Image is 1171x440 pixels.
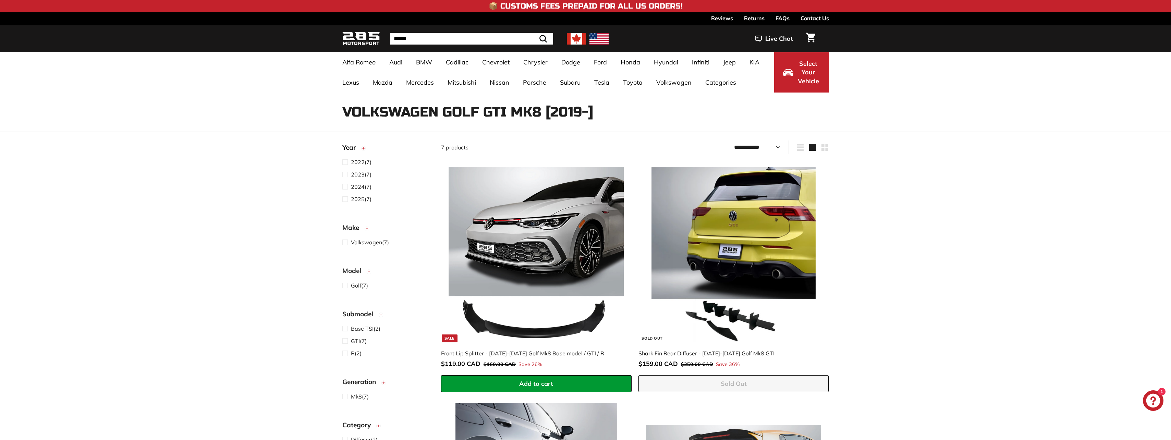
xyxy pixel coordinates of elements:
[441,159,632,375] a: Sale Front Lip Splitter - [DATE]-[DATE] Golf Mk8 Base model / GTI / R Save 26%
[351,183,371,191] span: (7)
[342,140,430,158] button: Year
[711,12,733,24] a: Reviews
[441,143,635,151] div: 7 products
[516,72,553,93] a: Porsche
[342,264,430,281] button: Model
[614,52,647,72] a: Honda
[351,196,365,203] span: 2025
[342,418,430,435] button: Category
[441,72,483,93] a: Mitsubishi
[638,159,829,375] a: Sold Out Shark Fin Rear Diffuser - [DATE]-[DATE] Golf Mk8 GTI Save 36%
[638,349,822,357] div: Shark Fin Rear Diffuser - [DATE]-[DATE] Golf Mk8 GTI
[342,377,381,387] span: Generation
[351,183,365,190] span: 2024
[382,52,409,72] a: Audi
[442,334,458,342] div: Sale
[399,72,441,93] a: Mercedes
[351,239,382,246] span: Volkswagen
[519,361,542,368] span: Save 26%
[366,72,399,93] a: Mazda
[351,325,380,333] span: (2)
[441,349,625,357] div: Front Lip Splitter - [DATE]-[DATE] Golf Mk8 Base model / GTI / R
[801,12,829,24] a: Contact Us
[342,31,380,47] img: Logo_285_Motorsport_areodynamics_components
[681,361,713,367] span: $250.00 CAD
[342,309,378,319] span: Submodel
[342,105,829,120] h1: Volkswagen Golf GTI Mk8 [2019-]
[351,392,369,401] span: (7)
[802,27,819,50] a: Cart
[649,72,698,93] a: Volkswagen
[351,393,362,400] span: Mk8
[1141,390,1166,413] inbox-online-store-chat: Shopify online store chat
[483,72,516,93] a: Nissan
[647,52,685,72] a: Hyundai
[716,52,743,72] a: Jeep
[351,349,362,357] span: (2)
[351,281,368,290] span: (7)
[638,375,829,392] button: Sold Out
[351,350,355,357] span: R
[519,380,553,388] span: Add to cart
[409,52,439,72] a: BMW
[351,338,360,344] span: GTI
[685,52,716,72] a: Infiniti
[351,195,371,203] span: (7)
[698,72,743,93] a: Categories
[744,12,765,24] a: Returns
[475,52,516,72] a: Chevrolet
[554,52,587,72] a: Dodge
[342,143,361,152] span: Year
[351,159,365,166] span: 2022
[765,34,793,43] span: Live Chat
[516,52,554,72] a: Chrysler
[721,380,747,388] span: Sold Out
[351,325,374,332] span: Base TSI
[441,360,480,368] span: $119.00 CAD
[342,223,364,233] span: Make
[342,221,430,238] button: Make
[351,337,367,345] span: (7)
[390,33,553,45] input: Search
[351,170,371,179] span: (7)
[716,361,740,368] span: Save 36%
[776,12,790,24] a: FAQs
[342,307,430,324] button: Submodel
[639,334,665,342] div: Sold Out
[351,158,371,166] span: (7)
[797,59,820,86] span: Select Your Vehicle
[774,52,829,93] button: Select Your Vehicle
[351,171,365,178] span: 2023
[439,52,475,72] a: Cadillac
[342,375,430,392] button: Generation
[616,72,649,93] a: Toyota
[489,2,683,10] h4: 📦 Customs Fees Prepaid for All US Orders!
[746,30,802,47] button: Live Chat
[441,375,632,392] button: Add to cart
[553,72,587,93] a: Subaru
[342,266,366,276] span: Model
[336,72,366,93] a: Lexus
[743,52,766,72] a: KIA
[638,360,678,368] span: $159.00 CAD
[336,52,382,72] a: Alfa Romeo
[351,238,389,246] span: (7)
[342,420,376,430] span: Category
[484,361,516,367] span: $160.00 CAD
[351,282,361,289] span: Golf
[587,52,614,72] a: Ford
[587,72,616,93] a: Tesla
